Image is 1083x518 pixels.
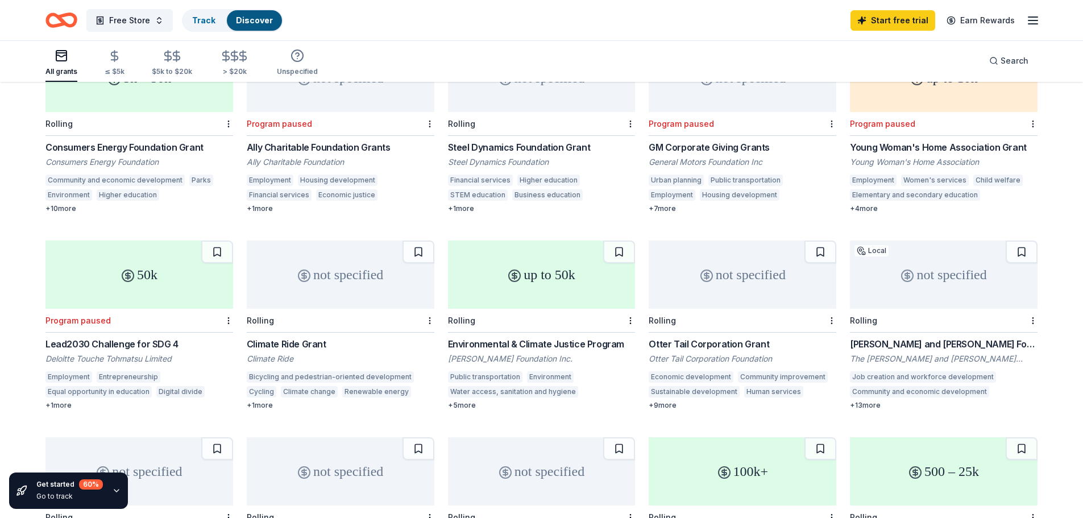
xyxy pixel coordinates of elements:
div: Ally Charitable Foundation [247,156,434,168]
a: not specifiedRollingOtter Tail Corporation GrantOtter Tail Corporation FoundationEconomic develop... [649,241,836,410]
div: Get started [36,479,103,490]
div: Parks [189,175,213,186]
div: 100k+ [649,437,836,505]
div: Women's services [901,175,969,186]
button: Search [980,49,1038,72]
a: Home [45,7,77,34]
div: Lead2030 Challenge for SDG 4 [45,337,233,351]
div: Human services [744,386,803,397]
button: Free Store [86,9,173,32]
a: Earn Rewards [940,10,1022,31]
div: Business education [512,189,583,201]
div: not specified [247,437,434,505]
div: 500 – 25k [850,437,1038,505]
div: + 7 more [649,204,836,213]
a: Track [192,15,215,25]
div: Ally Charitable Foundation Grants [247,140,434,154]
span: Search [1001,54,1028,68]
div: Go to track [36,492,103,501]
div: All grants [45,67,77,76]
div: Economic development [649,371,733,383]
div: Housing development [298,175,377,186]
div: Climate Ride Grant [247,337,434,351]
div: Employment [45,371,92,383]
div: Elementary and secondary education [850,189,980,201]
div: Job creation and workforce development [850,371,996,383]
button: Unspecified [277,44,318,82]
div: Program paused [850,119,915,129]
div: Steel Dynamics Foundation Grant [448,140,636,154]
div: Deloitte Touche Tohmatsu Limited [45,353,233,364]
div: STEM education [448,189,508,201]
div: The [PERSON_NAME] and [PERSON_NAME] Foundation [850,353,1038,364]
a: up to 50kRollingEnvironmental & Climate Justice Program[PERSON_NAME] Foundation Inc.Public transp... [448,241,636,410]
div: Water access, sanitation and hygiene [448,386,578,397]
div: Environment [45,189,92,201]
div: Equal opportunity in education [45,386,152,397]
div: $5k to $20k [152,67,192,76]
div: Higher education [97,189,159,201]
div: Program paused [45,316,111,325]
div: Rolling [448,119,475,129]
div: Digital divide [156,386,205,397]
div: + 1 more [247,204,434,213]
div: [PERSON_NAME] Foundation Inc. [448,353,636,364]
div: Financial services [448,175,513,186]
a: not specifiedLocalProgram pausedGM Corporate Giving GrantsGeneral Motors Foundation IncUrban plan... [649,44,836,213]
button: ≤ $5k [105,45,125,82]
a: Discover [236,15,273,25]
div: Climate Ride [247,353,434,364]
div: Unspecified [277,67,318,76]
a: not specifiedLocalRolling[PERSON_NAME] and [PERSON_NAME] Foundation GrantThe [PERSON_NAME] and [P... [850,241,1038,410]
div: not specified [247,241,434,309]
div: Public transportation [448,371,522,383]
button: TrackDiscover [182,9,283,32]
div: GM Corporate Giving Grants [649,140,836,154]
div: + 9 more [649,401,836,410]
div: Urban planning [649,175,704,186]
div: + 5 more [448,401,636,410]
div: Public transportation [708,175,783,186]
div: Entrepreneurship [97,371,160,383]
div: not specified [448,437,636,505]
a: 5k – 50kLocalRollingConsumers Energy Foundation GrantConsumers Energy FoundationCommunity and eco... [45,44,233,213]
div: Employment [850,175,897,186]
div: + 1 more [45,401,233,410]
div: Local [854,245,889,256]
div: not specified [45,437,233,505]
div: Young Woman's Home Association Grant [850,140,1038,154]
a: not specifiedLocalProgram pausedAlly Charitable Foundation GrantsAlly Charitable FoundationEmploy... [247,44,434,213]
div: Consumers Energy Foundation Grant [45,140,233,154]
div: Financial services [247,189,312,201]
button: > $20k [219,45,250,82]
div: Community improvement [738,371,828,383]
div: Community and economic development [45,175,185,186]
div: + 1 more [247,401,434,410]
div: not specified [850,241,1038,309]
div: 60 % [79,479,103,490]
div: General Motors Foundation Inc [649,156,836,168]
div: Sustainable development [649,386,740,397]
div: Renewable energy [342,386,411,397]
div: Community and economic development [850,386,989,397]
div: Environment [527,371,574,383]
div: + 1 more [448,204,636,213]
span: Free Store [109,14,150,27]
div: Rolling [850,316,877,325]
a: up to 10kLocalProgram pausedYoung Woman's Home Association GrantYoung Woman's Home AssociationEmp... [850,44,1038,213]
div: up to 50k [448,241,636,309]
a: 50kProgram pausedLead2030 Challenge for SDG 4Deloitte Touche Tohmatsu LimitedEmploymentEntreprene... [45,241,233,410]
a: not specifiedRollingClimate Ride GrantClimate RideBicycling and pedestrian-oriented developmentCy... [247,241,434,410]
div: Program paused [649,119,714,129]
div: Rolling [247,316,274,325]
a: not specifiedRollingSteel Dynamics Foundation GrantSteel Dynamics FoundationFinancial servicesHig... [448,44,636,213]
div: Higher education [517,175,580,186]
div: Bicycling and pedestrian-oriented development [247,371,414,383]
a: Start free trial [850,10,935,31]
div: Economic justice [316,189,377,201]
div: [PERSON_NAME] and [PERSON_NAME] Foundation Grant [850,337,1038,351]
div: Otter Tail Corporation Foundation [649,353,836,364]
div: Environmental & Climate Justice Program [448,337,636,351]
div: + 10 more [45,204,233,213]
div: not specified [649,241,836,309]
